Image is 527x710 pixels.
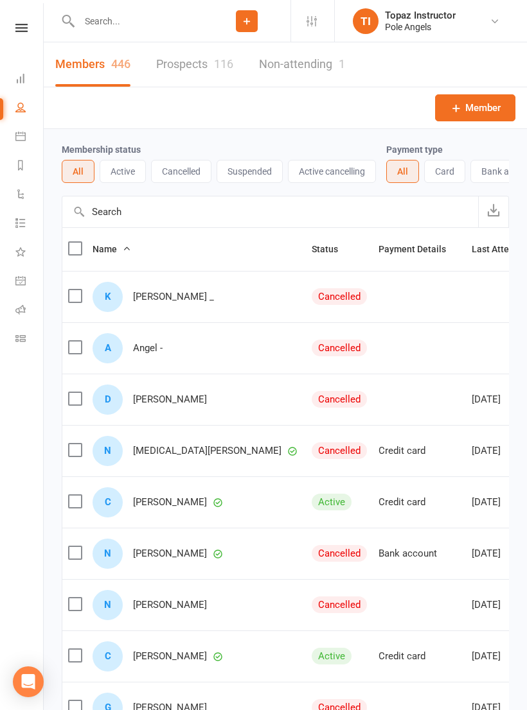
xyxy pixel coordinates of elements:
div: N [93,590,123,620]
button: Active [100,160,146,183]
div: Cancelled [312,442,367,459]
button: Status [312,241,352,257]
span: [PERSON_NAME] [133,394,207,405]
div: N [93,436,123,466]
a: Prospects116 [156,42,233,87]
input: Search [62,196,478,227]
div: N [93,539,123,569]
span: Name [93,244,131,254]
a: Dashboard [15,65,44,94]
button: Card [424,160,465,183]
div: Active [312,494,352,510]
div: TI [353,8,379,34]
div: K [93,282,123,312]
button: All [386,160,419,183]
div: Bank account [379,548,460,559]
a: Members446 [55,42,130,87]
a: Member [435,94,515,121]
span: Payment Details [379,244,460,254]
label: Membership status [62,144,141,155]
div: Active [312,648,352,664]
div: 116 [214,57,233,71]
div: C [93,641,123,671]
a: Class kiosk mode [15,325,44,354]
a: Non-attending1 [259,42,345,87]
div: Pole Angels [385,21,456,33]
span: [PERSON_NAME] _ [133,291,214,302]
span: Member [465,100,501,116]
a: General attendance kiosk mode [15,268,44,297]
div: 446 [111,57,130,71]
span: [PERSON_NAME] [133,497,207,508]
span: Status [312,244,352,254]
div: Cancelled [312,545,367,562]
div: Credit card [379,651,460,662]
button: Payment Details [379,241,460,257]
a: Reports [15,152,44,181]
div: Open Intercom Messenger [13,666,44,697]
div: Credit card [379,446,460,456]
button: Active cancelling [288,160,376,183]
input: Search... [75,12,203,30]
span: [MEDICAL_DATA][PERSON_NAME] [133,446,281,456]
button: Cancelled [151,160,211,183]
span: [PERSON_NAME] [133,548,207,559]
label: Payment type [386,144,443,155]
div: Cancelled [312,391,367,408]
div: Topaz Instructor [385,10,456,21]
div: C [93,487,123,517]
a: What's New [15,239,44,268]
a: Calendar [15,123,44,152]
span: Angel - [133,343,163,354]
span: [PERSON_NAME] [133,600,207,610]
button: All [62,160,94,183]
div: A [93,333,123,363]
a: Roll call kiosk mode [15,297,44,325]
div: Cancelled [312,596,367,613]
div: D [93,385,123,415]
div: 1 [339,57,345,71]
span: [PERSON_NAME] [133,651,207,662]
button: Suspended [217,160,283,183]
div: Cancelled [312,340,367,356]
button: Name [93,241,131,257]
div: Credit card [379,497,460,508]
a: People [15,94,44,123]
div: Cancelled [312,288,367,305]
